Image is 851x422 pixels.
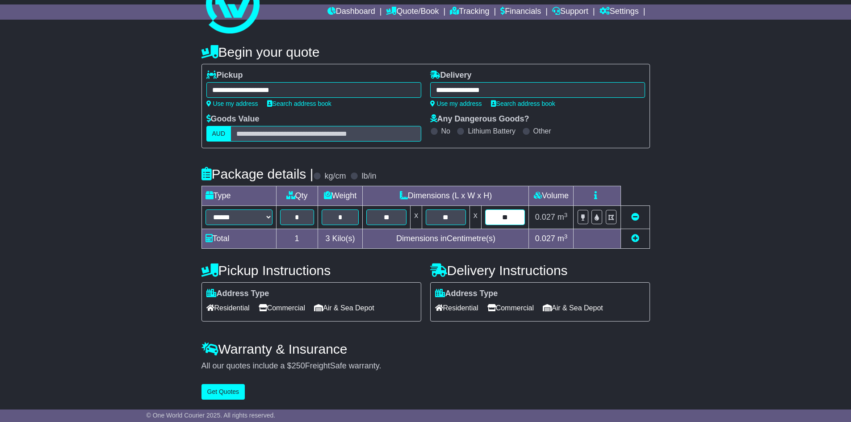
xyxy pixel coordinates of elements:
h4: Delivery Instructions [430,263,650,278]
span: Commercial [259,301,305,315]
a: Financials [500,4,541,20]
span: Commercial [487,301,534,315]
td: Weight [318,186,363,206]
h4: Warranty & Insurance [201,342,650,356]
a: Tracking [450,4,489,20]
td: 1 [276,229,318,249]
h4: Package details | [201,167,314,181]
label: Other [533,127,551,135]
label: AUD [206,126,231,142]
a: Quote/Book [386,4,439,20]
label: kg/cm [324,171,346,181]
span: 3 [325,234,330,243]
a: Search address book [267,100,331,107]
span: m [558,213,568,221]
td: Qty [276,186,318,206]
label: Pickup [206,71,243,80]
sup: 3 [564,233,568,240]
span: Air & Sea Depot [314,301,374,315]
td: Kilo(s) [318,229,363,249]
label: No [441,127,450,135]
label: Delivery [430,71,472,80]
button: Get Quotes [201,384,245,400]
label: Lithium Battery [468,127,516,135]
td: Type [201,186,276,206]
label: Address Type [206,289,269,299]
label: Any Dangerous Goods? [430,114,529,124]
span: Residential [435,301,478,315]
a: Settings [599,4,639,20]
td: Volume [529,186,574,206]
td: x [470,206,481,229]
h4: Pickup Instructions [201,263,421,278]
span: Residential [206,301,250,315]
a: Search address book [491,100,555,107]
a: Add new item [631,234,639,243]
td: Total [201,229,276,249]
span: m [558,234,568,243]
div: All our quotes include a $ FreightSafe warranty. [201,361,650,371]
span: © One World Courier 2025. All rights reserved. [147,412,276,419]
span: Air & Sea Depot [543,301,603,315]
span: 0.027 [535,213,555,221]
td: Dimensions (L x W x H) [363,186,529,206]
label: lb/in [361,171,376,181]
span: 0.027 [535,234,555,243]
a: Remove this item [631,213,639,221]
a: Use my address [206,100,258,107]
td: Dimensions in Centimetre(s) [363,229,529,249]
sup: 3 [564,212,568,218]
a: Dashboard [327,4,375,20]
label: Address Type [435,289,498,299]
h4: Begin your quote [201,45,650,59]
a: Use my address [430,100,482,107]
a: Support [552,4,588,20]
td: x [411,206,422,229]
span: 250 [292,361,305,370]
label: Goods Value [206,114,260,124]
